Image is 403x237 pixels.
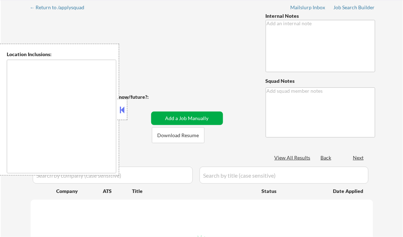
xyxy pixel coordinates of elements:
[291,5,326,10] div: Mailslurp Inbox
[200,167,368,184] input: Search by title (case sensitive)
[30,5,91,10] div: ← Return to /applysquad
[132,188,255,195] div: Title
[262,184,323,197] div: Status
[353,154,365,161] div: Next
[275,154,313,161] div: View All Results
[103,188,132,195] div: ATS
[266,77,375,85] div: Squad Notes
[321,154,332,161] div: Back
[151,112,223,125] button: Add a Job Manually
[266,12,375,20] div: Internal Notes
[152,127,205,143] button: Download Resume
[333,188,365,195] div: Date Applied
[7,51,116,58] div: Location Inclusions:
[30,5,91,12] a: ← Return to /applysquad
[334,5,375,10] div: Job Search Builder
[57,188,103,195] div: Company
